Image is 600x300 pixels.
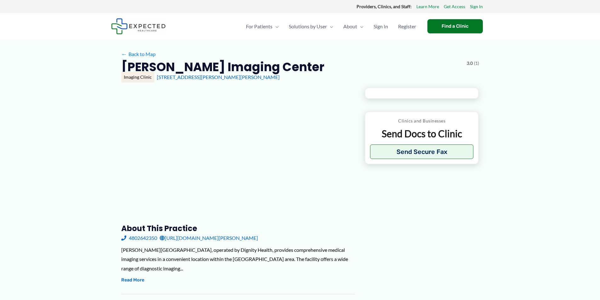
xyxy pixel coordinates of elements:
[343,15,357,37] span: About
[370,117,474,125] p: Clinics and Businesses
[327,15,333,37] span: Menu Toggle
[111,18,166,34] img: Expected Healthcare Logo - side, dark font, small
[470,3,483,11] a: Sign In
[246,15,272,37] span: For Patients
[121,49,156,59] a: ←Back to Map
[474,59,479,67] span: (1)
[121,245,355,273] div: [PERSON_NAME][GEOGRAPHIC_DATA], operated by Dignity Health, provides comprehensive medical imagin...
[121,224,355,233] h3: About this practice
[241,15,284,37] a: For PatientsMenu Toggle
[369,15,393,37] a: Sign In
[370,127,474,140] p: Send Docs to Clinic
[241,15,421,37] nav: Primary Site Navigation
[398,15,416,37] span: Register
[393,15,421,37] a: Register
[272,15,279,37] span: Menu Toggle
[357,4,412,9] strong: Providers, Clinics, and Staff:
[121,59,324,75] h2: [PERSON_NAME] Imaging Center
[121,276,144,284] button: Read More
[427,19,483,33] a: Find a Clinic
[467,59,473,67] span: 3.0
[370,144,474,159] button: Send Secure Fax
[157,74,280,80] a: [STREET_ADDRESS][PERSON_NAME][PERSON_NAME]
[121,51,127,57] span: ←
[444,3,465,11] a: Get Access
[338,15,369,37] a: AboutMenu Toggle
[374,15,388,37] span: Sign In
[121,72,154,82] div: Imaging Clinic
[289,15,327,37] span: Solutions by User
[357,15,363,37] span: Menu Toggle
[284,15,338,37] a: Solutions by UserMenu Toggle
[416,3,439,11] a: Learn More
[121,233,157,243] a: 4802642350
[160,233,258,243] a: [URL][DOMAIN_NAME][PERSON_NAME]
